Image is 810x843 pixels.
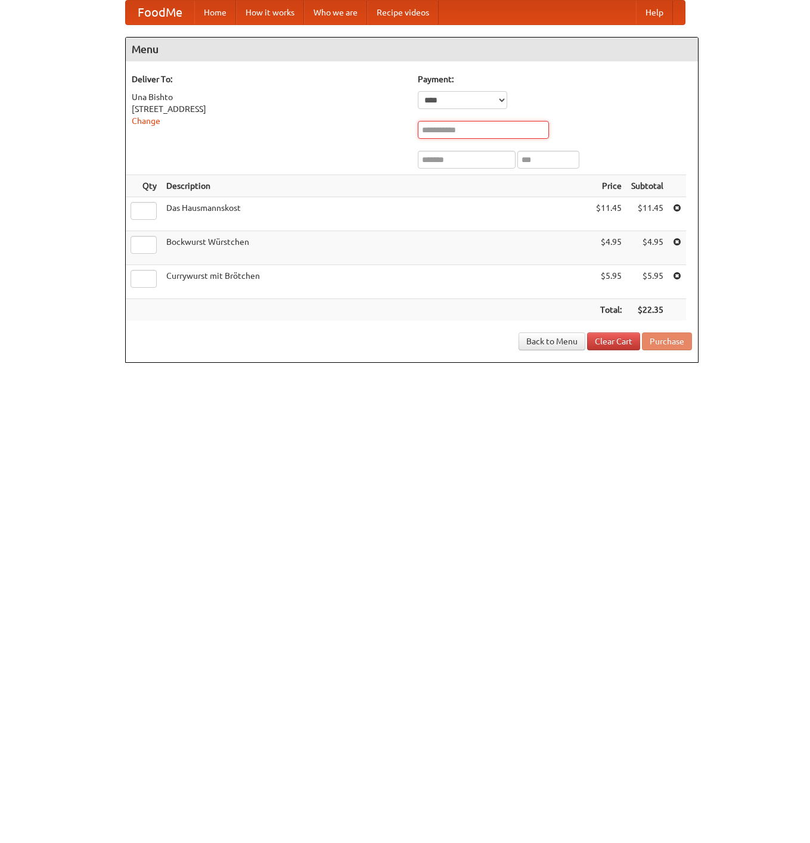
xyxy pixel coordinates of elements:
[591,175,626,197] th: Price
[126,38,698,61] h4: Menu
[194,1,236,24] a: Home
[236,1,304,24] a: How it works
[126,175,162,197] th: Qty
[626,299,668,321] th: $22.35
[626,231,668,265] td: $4.95
[642,332,692,350] button: Purchase
[636,1,673,24] a: Help
[626,265,668,299] td: $5.95
[591,197,626,231] td: $11.45
[132,103,406,115] div: [STREET_ADDRESS]
[132,116,160,126] a: Change
[162,175,591,197] th: Description
[591,265,626,299] td: $5.95
[591,299,626,321] th: Total:
[162,231,591,265] td: Bockwurst Würstchen
[162,265,591,299] td: Currywurst mit Brötchen
[132,91,406,103] div: Una Bishto
[132,73,406,85] h5: Deliver To:
[587,332,640,350] a: Clear Cart
[304,1,367,24] a: Who we are
[626,197,668,231] td: $11.45
[591,231,626,265] td: $4.95
[519,332,585,350] a: Back to Menu
[367,1,439,24] a: Recipe videos
[126,1,194,24] a: FoodMe
[418,73,692,85] h5: Payment:
[626,175,668,197] th: Subtotal
[162,197,591,231] td: Das Hausmannskost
